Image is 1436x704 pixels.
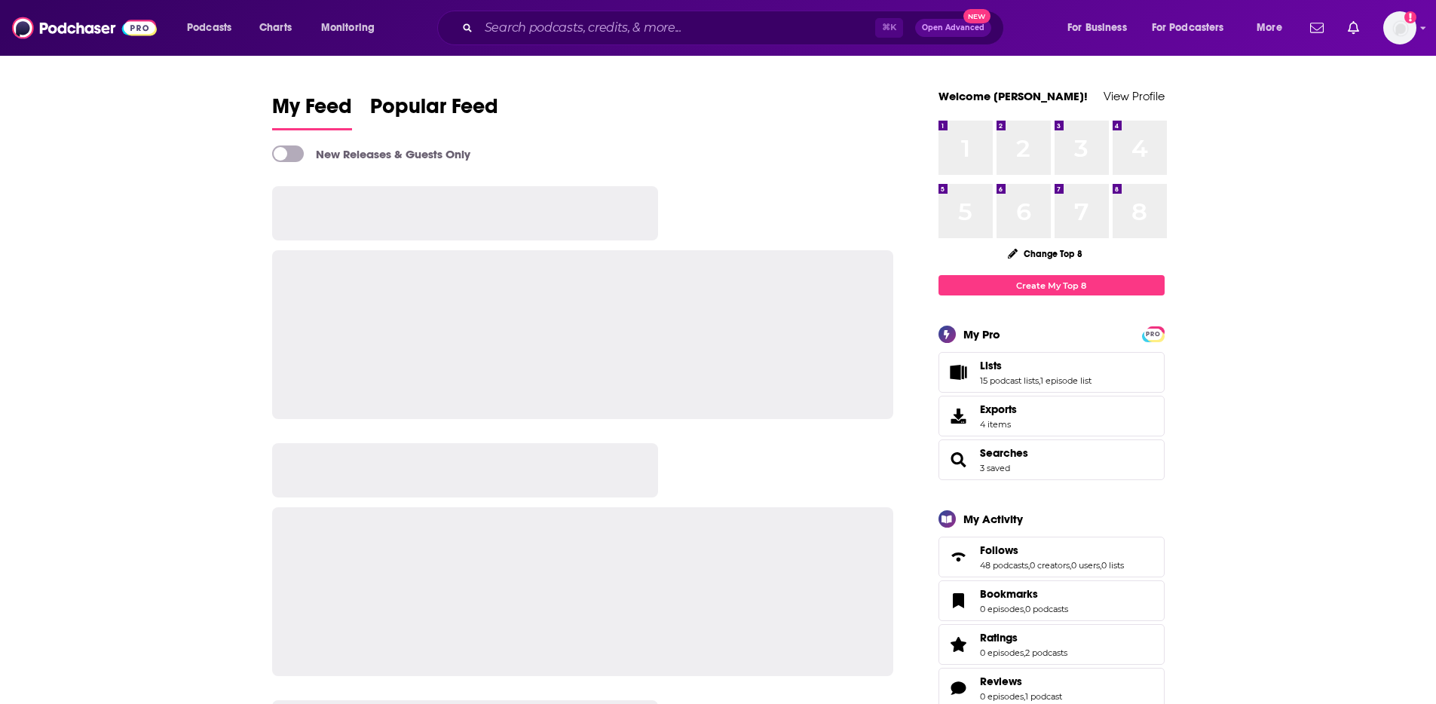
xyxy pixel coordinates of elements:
[259,17,292,38] span: Charts
[1246,16,1301,40] button: open menu
[980,631,1067,644] a: Ratings
[963,9,991,23] span: New
[980,463,1010,473] a: 3 saved
[1101,560,1124,571] a: 0 lists
[1024,647,1025,658] span: ,
[1071,560,1100,571] a: 0 users
[1304,15,1330,41] a: Show notifications dropdown
[999,244,1092,263] button: Change Top 8
[1342,15,1365,41] a: Show notifications dropdown
[980,375,1039,386] a: 15 podcast lists
[1024,691,1025,702] span: ,
[321,17,375,38] span: Monitoring
[1057,16,1146,40] button: open menu
[980,631,1018,644] span: Ratings
[944,678,974,699] a: Reviews
[370,93,498,128] span: Popular Feed
[272,145,470,162] a: New Releases & Guests Only
[980,403,1017,416] span: Exports
[1152,17,1224,38] span: For Podcasters
[980,691,1024,702] a: 0 episodes
[1030,560,1070,571] a: 0 creators
[1383,11,1416,44] img: User Profile
[980,675,1062,688] a: Reviews
[944,449,974,470] a: Searches
[980,587,1038,601] span: Bookmarks
[944,362,974,383] a: Lists
[1070,560,1071,571] span: ,
[980,446,1028,460] a: Searches
[1028,560,1030,571] span: ,
[963,512,1023,526] div: My Activity
[963,327,1000,341] div: My Pro
[915,19,991,37] button: Open AdvancedNew
[1383,11,1416,44] button: Show profile menu
[272,93,352,128] span: My Feed
[980,675,1022,688] span: Reviews
[250,16,301,40] a: Charts
[479,16,875,40] input: Search podcasts, credits, & more...
[875,18,903,38] span: ⌘ K
[980,543,1124,557] a: Follows
[922,24,984,32] span: Open Advanced
[1067,17,1127,38] span: For Business
[938,624,1165,665] span: Ratings
[272,93,352,130] a: My Feed
[944,634,974,655] a: Ratings
[980,560,1028,571] a: 48 podcasts
[980,359,1002,372] span: Lists
[1039,375,1040,386] span: ,
[944,406,974,427] span: Exports
[1142,16,1246,40] button: open menu
[980,647,1024,658] a: 0 episodes
[12,14,157,42] img: Podchaser - Follow, Share and Rate Podcasts
[938,396,1165,436] a: Exports
[1404,11,1416,23] svg: Add a profile image
[938,352,1165,393] span: Lists
[980,604,1024,614] a: 0 episodes
[1144,329,1162,340] span: PRO
[938,580,1165,621] span: Bookmarks
[1025,647,1067,658] a: 2 podcasts
[980,419,1017,430] span: 4 items
[1024,604,1025,614] span: ,
[980,359,1092,372] a: Lists
[944,546,974,568] a: Follows
[944,590,974,611] a: Bookmarks
[938,275,1165,295] a: Create My Top 8
[311,16,394,40] button: open menu
[187,17,231,38] span: Podcasts
[1144,328,1162,339] a: PRO
[1025,691,1062,702] a: 1 podcast
[1025,604,1068,614] a: 0 podcasts
[370,93,498,130] a: Popular Feed
[1383,11,1416,44] span: Logged in as heidiv
[938,537,1165,577] span: Follows
[1257,17,1282,38] span: More
[452,11,1018,45] div: Search podcasts, credits, & more...
[1040,375,1092,386] a: 1 episode list
[938,439,1165,480] span: Searches
[176,16,251,40] button: open menu
[980,543,1018,557] span: Follows
[1100,560,1101,571] span: ,
[1104,89,1165,103] a: View Profile
[980,587,1068,601] a: Bookmarks
[938,89,1088,103] a: Welcome [PERSON_NAME]!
